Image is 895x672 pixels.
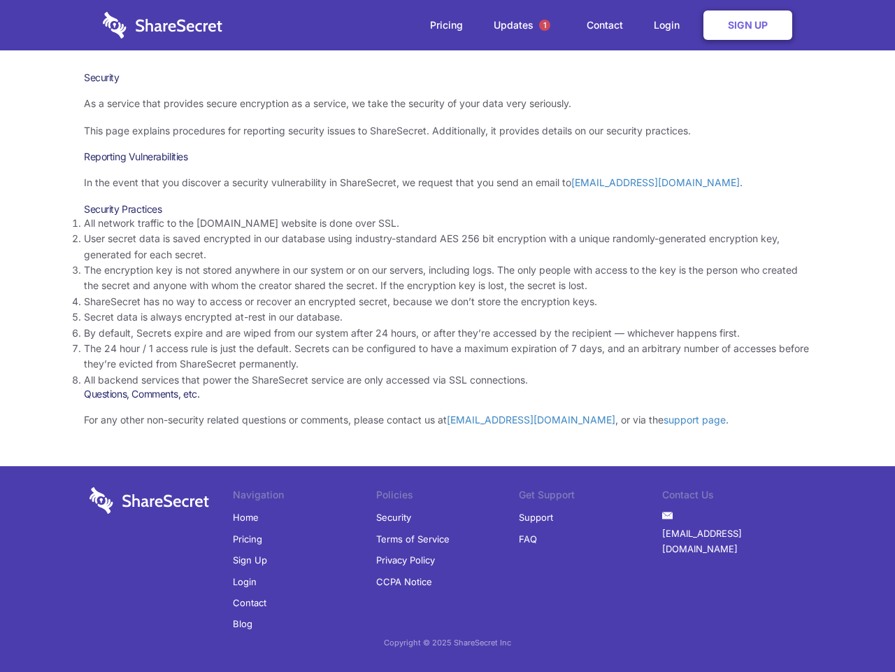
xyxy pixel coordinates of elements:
[84,71,811,84] h1: Security
[664,414,726,426] a: support page
[84,96,811,111] p: As a service that provides secure encryption as a service, we take the security of your data very...
[84,262,811,294] li: The encryption key is not stored anywhere in our system or on our servers, including logs. The on...
[376,507,411,528] a: Security
[640,3,701,47] a: Login
[233,571,257,592] a: Login
[84,175,811,190] p: In the event that you discover a security vulnerability in ShareSecret, we request that you send ...
[233,549,267,570] a: Sign Up
[84,341,811,372] li: The 24 hour / 1 access rule is just the default. Secrets can be configured to have a maximum expi...
[703,10,792,40] a: Sign Up
[376,549,435,570] a: Privacy Policy
[84,325,811,341] li: By default, Secrets expire and are wiped from our system after 24 hours, or after they’re accesse...
[416,3,477,47] a: Pricing
[447,414,615,426] a: [EMAIL_ADDRESS][DOMAIN_NAME]
[84,372,811,388] li: All backend services that power the ShareSecret service are only accessed via SSL connections.
[233,507,259,528] a: Home
[233,592,266,613] a: Contact
[84,294,811,309] li: ShareSecret has no way to access or recover an encrypted secret, because we don’t store the encry...
[539,20,550,31] span: 1
[89,487,209,514] img: logo-wordmark-white-trans-d4663122ce5f474addd5e946df7df03e33cb6a1c49d2221995e7729f52c070b2.svg
[376,487,520,507] li: Policies
[84,150,811,163] h3: Reporting Vulnerabilities
[376,528,450,549] a: Terms of Service
[376,571,432,592] a: CCPA Notice
[233,528,262,549] a: Pricing
[84,123,811,139] p: This page explains procedures for reporting security issues to ShareSecret. Additionally, it prov...
[573,3,637,47] a: Contact
[233,613,252,634] a: Blog
[84,216,811,231] li: All network traffic to the [DOMAIN_NAME] website is done over SSL.
[84,388,811,400] h3: Questions, Comments, etc.
[103,12,222,38] img: logo-wordmark-white-trans-d4663122ce5f474addd5e946df7df03e33cb6a1c49d2221995e7729f52c070b2.svg
[84,203,811,216] h3: Security Practices
[519,528,537,549] a: FAQ
[571,176,740,188] a: [EMAIL_ADDRESS][DOMAIN_NAME]
[233,487,376,507] li: Navigation
[662,487,805,507] li: Contact Us
[84,309,811,325] li: Secret data is always encrypted at-rest in our database.
[84,231,811,262] li: User secret data is saved encrypted in our database using industry-standard AES 256 bit encryptio...
[519,487,662,507] li: Get Support
[84,412,811,428] p: For any other non-security related questions or comments, please contact us at , or via the .
[519,507,553,528] a: Support
[662,523,805,560] a: [EMAIL_ADDRESS][DOMAIN_NAME]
